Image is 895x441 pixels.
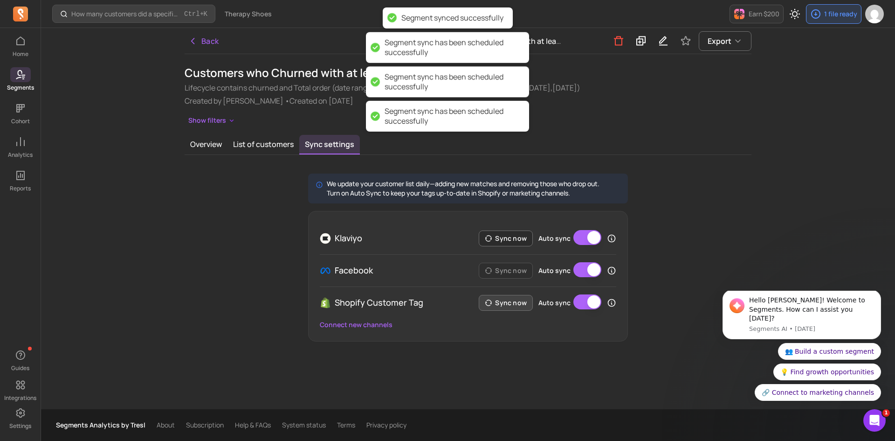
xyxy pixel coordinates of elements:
[219,6,277,22] button: Therapy Shoes
[7,84,34,91] p: Segments
[676,32,695,50] button: Toggle favorite
[366,420,406,430] a: Privacy policy
[186,420,224,430] a: Subscription
[185,135,227,154] button: Overview
[320,233,331,244] img: Klaviyo
[185,82,751,93] p: Lifecycle contains churned and Total order (date range) (total_order gte 1 AND date_range between...
[13,50,28,58] p: Home
[11,118,30,125] p: Cohort
[71,9,180,19] p: How many customers did a specific discount code generate?
[699,31,751,51] button: Export
[785,5,804,23] button: Toggle dark mode
[21,7,36,22] img: Profile image for Segments AI
[538,266,571,275] label: Auto sync
[479,231,533,246] button: Sync now
[65,73,172,90] button: Quick reply: 💡 Find growth opportunities
[282,420,326,430] a: System status
[204,10,207,18] kbd: K
[401,13,503,23] div: Segment synced successfully
[11,364,29,372] p: Guides
[730,5,784,23] button: Earn $200
[10,346,31,374] button: Guides
[538,298,571,308] label: Auto sync
[865,5,884,23] img: avatar
[157,420,175,430] a: About
[185,32,223,50] button: Back
[479,295,533,311] button: Sync now
[52,5,215,23] button: How many customers did a specific discount code generate?Ctrl+K
[8,151,33,159] p: Analytics
[4,394,36,402] p: Integrations
[69,52,173,69] button: Quick reply: 👥 Build a custom segment
[14,52,172,110] div: Quick reply options
[335,296,423,309] p: Shopify Customer Tag
[479,263,533,279] button: Sync now
[184,9,200,19] kbd: Ctrl
[708,35,731,47] span: Export
[56,420,145,430] p: Segments Analytics by Tresl
[320,265,331,276] img: Facebook
[46,93,172,110] button: Quick reply: 🔗 Connect to marketing channels
[335,232,362,245] p: Klaviyo
[335,264,373,277] p: Facebook
[327,179,599,189] p: We update your customer list daily—adding new matches and removing those who drop out.
[41,5,165,33] div: Hello [PERSON_NAME]! Welcome to Segments. How can I assist you [DATE]?
[824,9,857,19] p: 1 file ready
[749,9,779,19] p: Earn $200
[185,95,751,106] p: Created by [PERSON_NAME] • Created on [DATE]
[863,409,886,432] iframe: Intercom live chat
[806,4,861,24] button: 1 file ready
[385,72,520,91] div: Segment sync has been scheduled successfully
[882,409,890,417] span: 1
[225,9,272,19] span: Therapy Shoes
[709,291,895,406] iframe: Intercom notifications message
[385,106,520,126] div: Segment sync has been scheduled successfully
[385,38,520,57] div: Segment sync has been scheduled successfully
[41,5,165,33] div: Message content
[431,36,635,46] span: Customers who Churned with at least one order last BFCM
[9,422,31,430] p: Settings
[184,9,207,19] span: +
[320,297,331,308] img: Shopify_Customer_Tag
[299,135,360,154] button: Sync settings
[320,320,392,329] button: Connect new channels
[227,135,299,154] button: List of customers
[235,420,271,430] a: Help & FAQs
[327,189,599,198] p: Turn on Auto Sync to keep your tags up-to-date in Shopify or marketing channels.
[538,234,571,243] label: Auto sync
[10,185,31,192] p: Reports
[337,420,355,430] a: Terms
[185,114,239,127] button: Show filters
[185,65,751,80] h1: Customers who Churned with at least one order last BFCM
[41,34,165,42] p: Message from Segments AI, sent 9w ago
